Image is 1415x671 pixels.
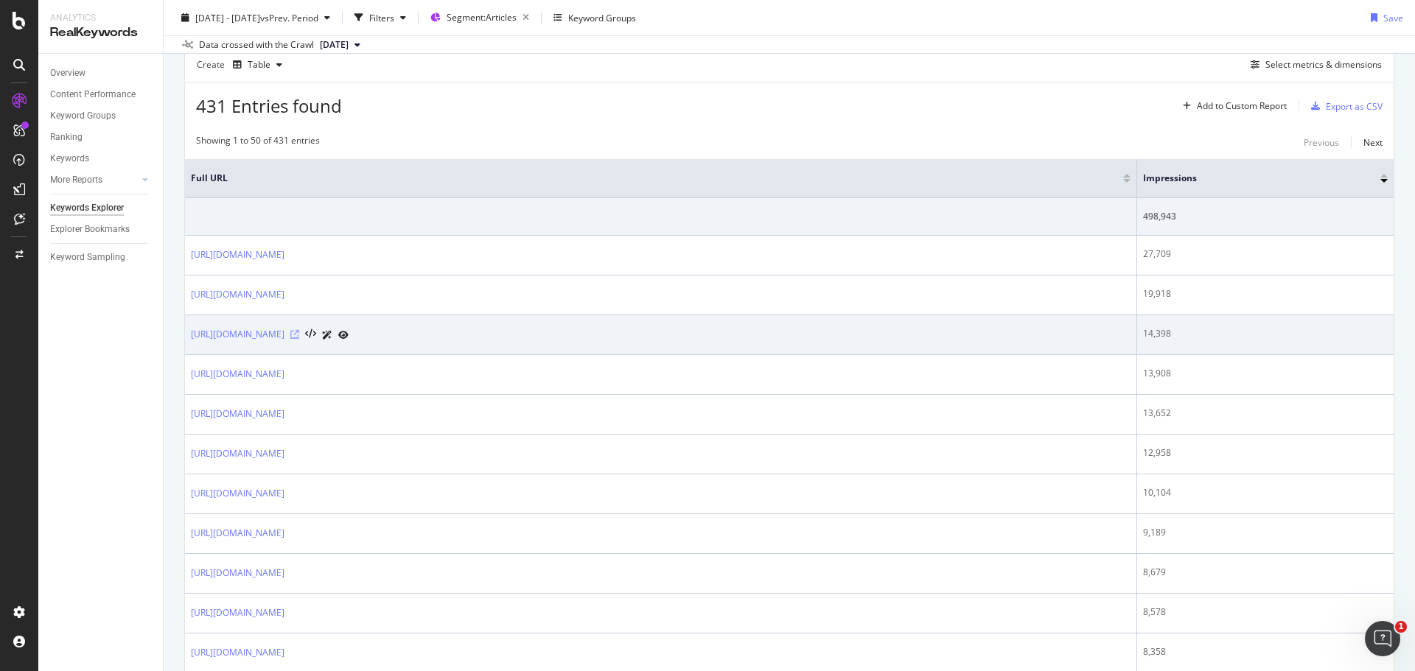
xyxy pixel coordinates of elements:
div: Next [1363,136,1383,149]
a: [URL][DOMAIN_NAME] [191,247,284,262]
a: Keywords Explorer [50,200,153,216]
a: Content Performance [50,87,153,102]
div: Ranking [50,130,83,145]
div: Table [248,60,270,69]
button: Previous [1304,134,1339,152]
a: Visit Online Page [290,330,299,339]
div: Add to Custom Report [1197,102,1287,110]
a: [URL][DOMAIN_NAME] [191,605,284,620]
a: [URL][DOMAIN_NAME] [191,367,284,382]
div: Save [1383,11,1403,24]
a: URL Inspection [338,327,349,342]
a: [URL][DOMAIN_NAME] [191,327,284,342]
a: Ranking [50,130,153,145]
button: Table [227,53,288,77]
div: Overview [50,66,85,81]
a: Explorer Bookmarks [50,222,153,237]
a: Keyword Sampling [50,250,153,265]
div: 12,958 [1143,446,1388,460]
div: More Reports [50,172,102,188]
button: Segment:Articles [424,6,535,29]
button: Keyword Groups [548,6,642,29]
button: Select metrics & dimensions [1245,56,1382,74]
span: 1 [1395,621,1407,633]
a: Overview [50,66,153,81]
div: Keyword Sampling [50,250,125,265]
div: 13,652 [1143,407,1388,420]
div: 14,398 [1143,327,1388,340]
div: Content Performance [50,87,136,102]
a: More Reports [50,172,138,188]
div: Keyword Groups [50,108,116,124]
iframe: Intercom live chat [1365,621,1400,656]
div: 498,943 [1143,210,1388,223]
a: [URL][DOMAIN_NAME] [191,645,284,660]
a: [URL][DOMAIN_NAME] [191,446,284,461]
div: Keywords Explorer [50,200,124,216]
span: Full URL [191,172,1101,185]
div: 9,189 [1143,526,1388,539]
a: AI Url Details [322,327,332,342]
div: Select metrics & dimensions [1265,58,1382,71]
div: Showing 1 to 50 of 431 entries [196,134,320,152]
div: Filters [369,11,394,24]
a: [URL][DOMAIN_NAME] [191,566,284,580]
a: [URL][DOMAIN_NAME] [191,486,284,501]
div: 19,918 [1143,287,1388,301]
button: Filters [349,6,412,29]
span: Segment: Articles [447,11,517,24]
div: 8,358 [1143,645,1388,658]
div: Create [197,53,288,77]
a: [URL][DOMAIN_NAME] [191,526,284,541]
div: 13,908 [1143,367,1388,380]
div: Analytics [50,12,151,24]
div: Export as CSV [1326,100,1383,113]
div: Keywords [50,151,89,166]
div: Previous [1304,136,1339,149]
div: Data crossed with the Crawl [199,38,314,52]
span: 431 Entries found [196,94,342,118]
div: 8,679 [1143,566,1388,579]
span: 2025 May. 3rd [320,38,349,52]
span: vs Prev. Period [260,11,318,24]
button: Export as CSV [1305,94,1383,118]
button: Add to Custom Report [1177,94,1287,118]
div: 10,104 [1143,486,1388,499]
button: [DATE] [314,36,366,54]
div: Keyword Groups [568,11,636,24]
button: [DATE] - [DATE]vsPrev. Period [175,6,336,29]
div: 27,709 [1143,247,1388,261]
div: RealKeywords [50,24,151,41]
a: [URL][DOMAIN_NAME] [191,287,284,302]
button: Save [1365,6,1403,29]
a: [URL][DOMAIN_NAME] [191,407,284,421]
span: Impressions [1143,172,1358,185]
span: [DATE] - [DATE] [195,11,260,24]
button: View HTML Source [305,329,316,340]
button: Next [1363,134,1383,152]
a: Keyword Groups [50,108,153,124]
a: Keywords [50,151,153,166]
div: Explorer Bookmarks [50,222,130,237]
div: 8,578 [1143,605,1388,619]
